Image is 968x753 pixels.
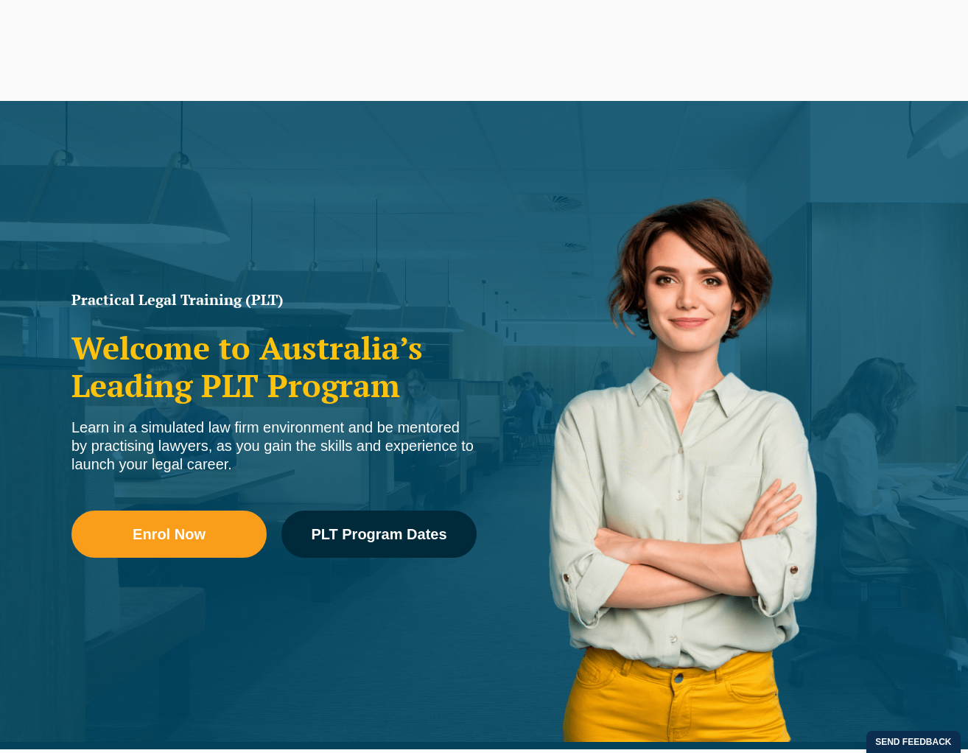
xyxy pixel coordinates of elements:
a: PLT Program Dates [281,511,477,558]
span: Enrol Now [133,527,206,542]
h1: Practical Legal Training (PLT) [71,293,477,307]
a: Enrol Now [71,511,267,558]
span: PLT Program Dates [311,527,446,542]
div: Learn in a simulated law firm environment and be mentored by practising lawyers, as you gain the ... [71,418,477,474]
h2: Welcome to Australia’s Leading PLT Program [71,329,477,404]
